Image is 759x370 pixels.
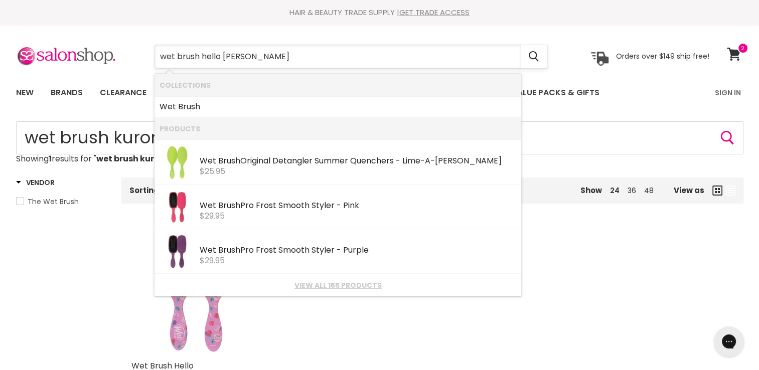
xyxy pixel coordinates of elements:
[155,229,521,274] li: Products: Wet Brush Pro Frost Smooth Styler - Purple
[28,197,79,207] span: The Wet Brush
[178,101,200,112] b: Brush
[49,153,52,164] strong: 1
[160,145,195,180] img: 104518_2_200x.jpg
[399,7,470,18] a: GET TRADE ACCESS
[43,82,90,103] a: Brands
[200,165,225,177] span: $25.95
[644,186,654,196] a: 48
[160,101,176,112] b: Wet
[709,82,747,103] a: Sign In
[160,281,516,289] a: View all 155 products
[200,210,225,222] span: $29.95
[9,82,41,103] a: New
[674,186,704,195] span: View as
[200,155,216,166] b: Wet
[200,200,216,211] b: Wet
[155,274,521,296] li: View All
[155,117,521,140] li: Products
[200,255,225,266] span: $29.95
[200,201,516,212] div: Pro Frost Smooth Styler - Pink
[218,244,240,256] b: Brush
[16,121,743,154] input: Search
[719,130,735,146] button: Search
[200,244,216,256] b: Wet
[521,45,547,68] button: Search
[616,52,709,61] p: Orders over $149 ship free!
[504,82,607,103] a: Value Packs & Gifts
[709,323,749,360] iframe: Gorgias live chat messenger
[131,228,259,355] img: Wet Brush Hello Kitty Kuromi
[4,78,756,107] nav: Main
[9,78,658,107] ul: Main menu
[155,140,521,184] li: Products: Wet Brush Original Detangler Summer Quenchers - Lime-A-Rita
[580,185,602,196] span: Show
[16,196,109,207] a: The Wet Brush
[628,186,636,196] a: 36
[218,200,240,211] b: Brush
[16,121,743,154] form: Product
[155,96,521,117] li: Collections: Wet Brush
[200,246,516,256] div: Pro Frost Smooth Styler - Purple
[16,154,743,163] p: Showing results for " "
[155,45,521,68] input: Search
[16,177,55,188] h3: Vendor
[155,74,521,96] li: Collections
[96,153,171,164] strong: wet brush kuromi
[160,190,195,225] img: 104512_2_200x.jpg
[200,156,516,167] div: Original Detangler Summer Quenchers - Lime-A-[PERSON_NAME]
[160,234,195,269] img: 104513_2_200x.jpg
[155,45,548,69] form: Product
[610,186,620,196] a: 24
[218,155,240,166] b: Brush
[4,8,756,18] div: HAIR & BEAUTY TRADE SUPPLY |
[155,184,521,229] li: Products: Wet Brush Pro Frost Smooth Styler - Pink
[129,186,159,195] label: Sorting
[92,82,154,103] a: Clearance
